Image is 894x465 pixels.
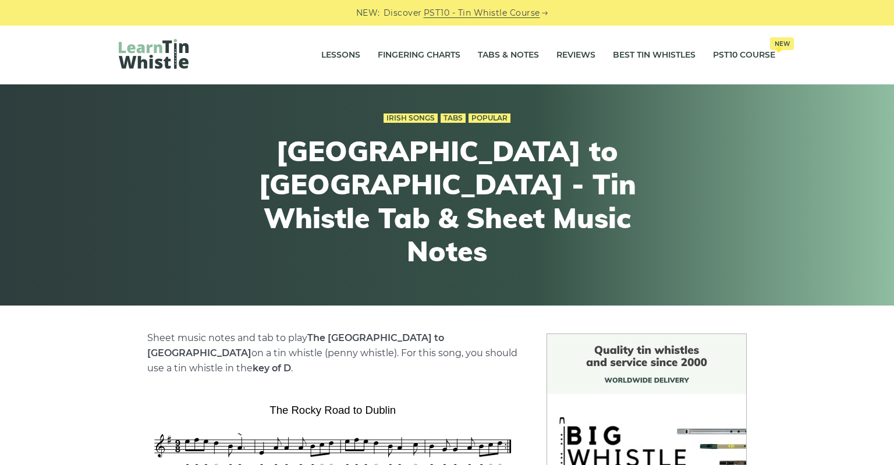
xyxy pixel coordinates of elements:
p: Sheet music notes and tab to play on a tin whistle (penny whistle). For this song, you should use... [147,331,519,376]
a: Tabs & Notes [478,41,539,70]
a: Popular [469,113,510,123]
img: LearnTinWhistle.com [119,39,189,69]
h1: [GEOGRAPHIC_DATA] to [GEOGRAPHIC_DATA] - Tin Whistle Tab & Sheet Music Notes [233,134,661,268]
a: PST10 CourseNew [713,41,775,70]
a: Reviews [556,41,595,70]
a: Lessons [321,41,360,70]
span: New [770,37,794,50]
strong: key of D [253,363,291,374]
a: Irish Songs [384,113,438,123]
a: Fingering Charts [378,41,460,70]
a: Best Tin Whistles [613,41,696,70]
a: Tabs [441,113,466,123]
